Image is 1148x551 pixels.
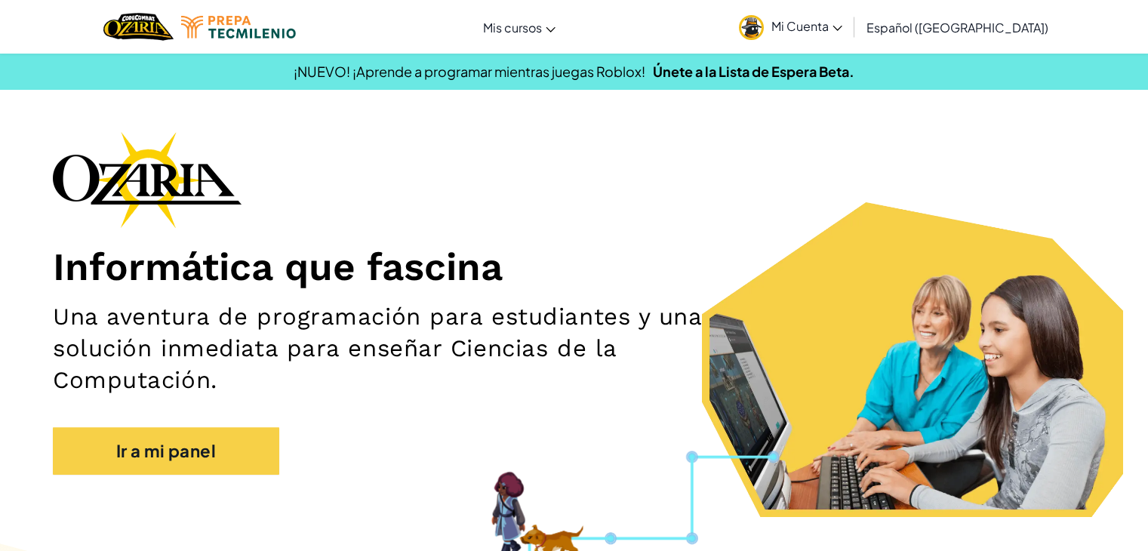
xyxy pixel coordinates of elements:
h1: Informática que fascina [53,243,1095,290]
img: avatar [739,15,764,40]
a: Mi Cuenta [731,3,850,51]
a: Únete a la Lista de Espera Beta. [653,63,854,80]
a: Mis cursos [476,7,563,48]
img: Tecmilenio logo [181,16,296,38]
span: ¡NUEVO! ¡Aprende a programar mientras juegas Roblox! [294,63,645,80]
img: Home [103,11,174,42]
h2: Una aventura de programación para estudiantes y una solución inmediata para enseñar Ciencias de l... [53,301,751,397]
a: Español ([GEOGRAPHIC_DATA]) [859,7,1056,48]
span: Mis cursos [483,20,542,35]
a: Ir a mi panel [53,427,279,475]
span: Mi Cuenta [771,18,842,34]
a: Ozaria by CodeCombat logo [103,11,174,42]
span: Español ([GEOGRAPHIC_DATA]) [866,20,1048,35]
img: Ozaria branding logo [53,131,242,228]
